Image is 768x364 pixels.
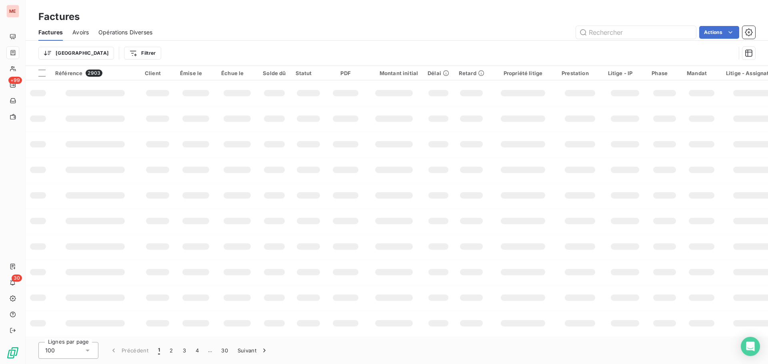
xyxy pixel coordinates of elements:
[158,346,160,354] span: 1
[741,337,760,356] div: Open Intercom Messenger
[38,47,114,60] button: [GEOGRAPHIC_DATA]
[153,342,165,359] button: 1
[165,342,178,359] button: 2
[221,70,253,76] div: Échue le
[494,70,552,76] div: Propriété litige
[428,70,449,76] div: Délai
[98,28,152,36] span: Opérations Diverses
[105,342,153,359] button: Précédent
[233,342,273,359] button: Suivant
[687,70,716,76] div: Mandat
[38,10,80,24] h3: Factures
[8,77,22,84] span: +99
[86,70,102,77] span: 2903
[12,274,22,282] span: 30
[45,346,55,354] span: 100
[180,70,212,76] div: Émise le
[263,70,286,76] div: Solde dû
[124,47,161,60] button: Filtrer
[38,28,63,36] span: Factures
[562,70,598,76] div: Prestation
[178,342,191,359] button: 3
[652,70,677,76] div: Phase
[459,70,484,76] div: Retard
[331,70,360,76] div: PDF
[145,70,170,76] div: Client
[55,70,82,76] span: Référence
[191,342,204,359] button: 4
[6,5,19,18] div: ME
[296,70,322,76] div: Statut
[699,26,739,39] button: Actions
[216,342,233,359] button: 30
[608,70,642,76] div: Litige - IP
[204,344,216,357] span: …
[6,346,19,359] img: Logo LeanPay
[370,70,418,76] div: Montant initial
[72,28,89,36] span: Avoirs
[576,26,696,39] input: Rechercher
